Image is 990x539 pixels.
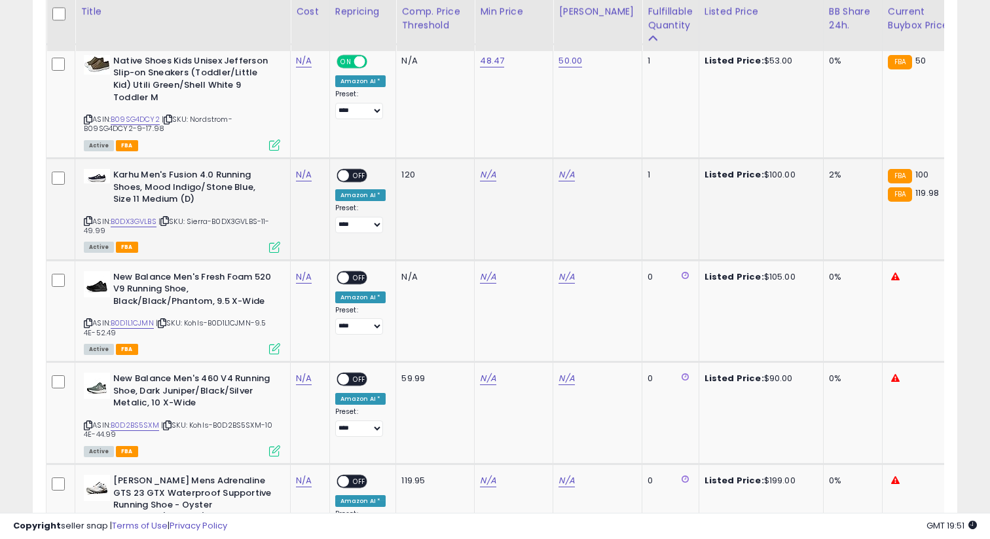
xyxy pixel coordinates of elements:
span: OFF [349,476,370,487]
b: Karhu Men's Fusion 4.0 Running Shoes, Mood Indigo/Stone Blue, Size 11 Medium (D) [113,169,272,209]
div: 0% [829,475,872,487]
div: N/A [401,55,464,67]
small: FBA [888,55,912,69]
a: N/A [480,474,496,487]
div: Preset: [335,90,386,119]
b: Listed Price: [705,270,764,283]
a: N/A [296,168,312,181]
a: N/A [559,372,574,385]
a: B0DX3GVLBS [111,216,156,227]
div: Repricing [335,5,391,18]
span: FBA [116,344,138,355]
div: Preset: [335,306,386,335]
div: $53.00 [705,55,813,67]
div: ASIN: [84,271,280,354]
div: 1 [648,55,688,67]
a: N/A [296,372,312,385]
img: 41PdHNcLrbL._SL40_.jpg [84,373,110,399]
span: OFF [349,374,370,385]
a: N/A [296,54,312,67]
span: | SKU: Kohls-B0D1L1CJMN-9.5 4E-52.49 [84,318,266,337]
b: [PERSON_NAME] Mens Adrenaline GTS 23 GTX Waterproof Supportive Running Shoe - Oyster Mushroom/Ora... [113,475,272,539]
div: Cost [296,5,324,18]
div: ASIN: [84,169,280,251]
div: ASIN: [84,55,280,149]
div: 0% [829,271,872,283]
div: Amazon AI * [335,189,386,201]
span: All listings currently available for purchase on Amazon [84,344,114,355]
small: FBA [888,187,912,202]
div: Comp. Price Threshold [401,5,469,32]
div: seller snap | | [13,520,227,532]
span: FBA [116,140,138,151]
a: N/A [480,270,496,284]
div: $100.00 [705,169,813,181]
div: Title [81,5,285,18]
div: Amazon AI * [335,495,386,507]
div: 1 [648,169,688,181]
b: New Balance Men's 460 V4 Running Shoe, Dark Juniper/Black/Silver Metalic, 10 X-Wide [113,373,272,413]
div: Min Price [480,5,547,18]
a: Privacy Policy [170,519,227,532]
div: Preset: [335,204,386,233]
a: N/A [559,270,574,284]
a: N/A [296,474,312,487]
span: | SKU: Kohls-B0D2BS5SXM-10 4E-44.99 [84,420,272,439]
div: [PERSON_NAME] [559,5,636,18]
div: $199.00 [705,475,813,487]
div: 0 [648,475,688,487]
div: $105.00 [705,271,813,283]
img: 41stU8vsH7L._SL40_.jpg [84,475,110,501]
div: 59.99 [401,373,464,384]
div: Current Buybox Price [888,5,955,32]
a: Terms of Use [112,519,168,532]
a: N/A [559,168,574,181]
a: 48.47 [480,54,504,67]
b: Listed Price: [705,54,764,67]
div: N/A [401,271,464,283]
div: Amazon AI * [335,75,386,87]
span: OFF [365,56,386,67]
span: 2025-08-16 19:51 GMT [926,519,977,532]
b: Listed Price: [705,372,764,384]
div: Preset: [335,407,386,437]
div: $90.00 [705,373,813,384]
span: All listings currently available for purchase on Amazon [84,242,114,253]
div: 119.95 [401,475,464,487]
div: BB Share 24h. [829,5,877,32]
a: N/A [296,270,312,284]
div: ASIN: [84,373,280,455]
img: 21PzxbNVO8L._SL40_.jpg [84,169,110,183]
span: 100 [915,168,928,181]
a: N/A [480,372,496,385]
img: 31otH2eiZ8L._SL40_.jpg [84,271,110,297]
div: Listed Price [705,5,818,18]
img: 41+c-M0EBoL._SL40_.jpg [84,55,110,75]
span: All listings currently available for purchase on Amazon [84,140,114,151]
b: Listed Price: [705,474,764,487]
small: FBA [888,169,912,183]
span: 119.98 [915,187,939,199]
div: 120 [401,169,464,181]
a: B09SG4DCY2 [111,114,160,125]
div: 2% [829,169,872,181]
div: 0% [829,55,872,67]
span: | SKU: Nordstrom-B09SG4DCY2-9-17.98 [84,114,232,134]
span: FBA [116,242,138,253]
b: Listed Price: [705,168,764,181]
strong: Copyright [13,519,61,532]
a: B0D1L1CJMN [111,318,154,329]
div: Amazon AI * [335,393,386,405]
div: 0 [648,271,688,283]
a: N/A [559,474,574,487]
span: All listings currently available for purchase on Amazon [84,446,114,457]
span: | SKU: Sierra-B0DX3GVLBS-11-49.99 [84,216,270,236]
span: OFF [349,272,370,283]
div: 0 [648,373,688,384]
b: New Balance Men's Fresh Foam 520 V9 Running Shoe, Black/Black/Phantom, 9.5 X-Wide [113,271,272,311]
div: Fulfillable Quantity [648,5,693,32]
a: B0D2BS5SXM [111,420,159,431]
div: 0% [829,373,872,384]
a: 50.00 [559,54,582,67]
a: N/A [480,168,496,181]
